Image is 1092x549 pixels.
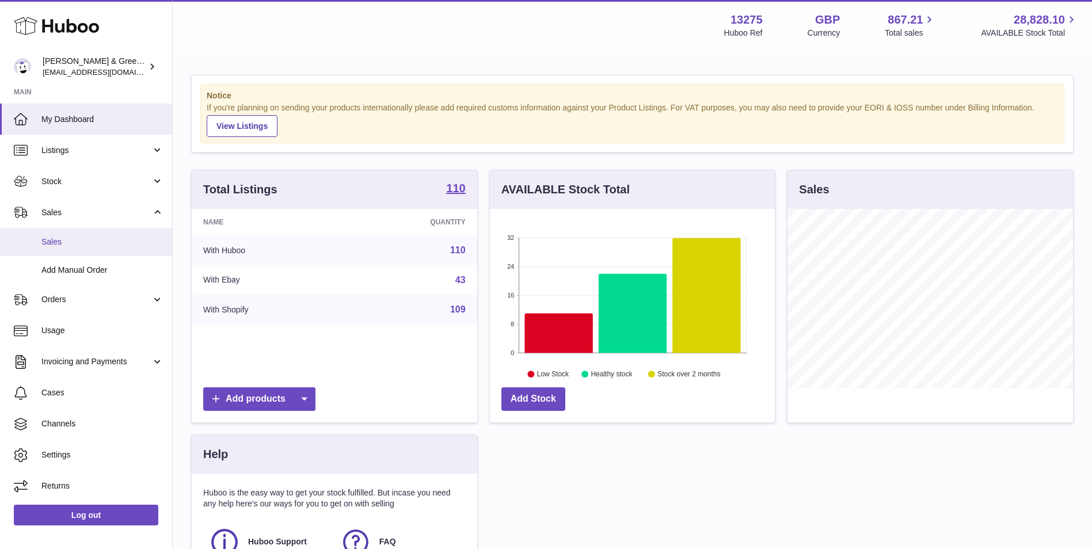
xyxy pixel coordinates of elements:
td: With Ebay [192,265,345,295]
a: View Listings [207,115,277,137]
span: 28,828.10 [1014,12,1065,28]
div: If you're planning on sending your products internationally please add required customs informati... [207,102,1058,137]
h3: Sales [799,182,829,197]
span: Sales [41,207,151,218]
strong: 13275 [730,12,763,28]
p: Huboo is the easy way to get your stock fulfilled. But incase you need any help here's our ways f... [203,487,466,509]
a: Add products [203,387,315,411]
h3: Help [203,447,228,462]
span: Invoicing and Payments [41,356,151,367]
div: [PERSON_NAME] & Green Ltd [43,56,146,78]
span: Stock [41,176,151,187]
h3: AVAILABLE Stock Total [501,182,630,197]
a: 110 [450,245,466,255]
span: Usage [41,325,163,336]
span: FAQ [379,536,396,547]
h3: Total Listings [203,182,277,197]
a: 43 [455,275,466,285]
span: Add Manual Order [41,265,163,276]
a: 28,828.10 AVAILABLE Stock Total [981,12,1078,39]
text: Low Stock [537,370,569,378]
a: 867.21 Total sales [885,12,936,39]
strong: Notice [207,90,1058,101]
th: Quantity [345,209,477,235]
span: Orders [41,294,151,305]
text: 8 [511,321,514,327]
text: 0 [511,349,514,356]
img: internalAdmin-13275@internal.huboo.com [14,58,31,75]
a: 110 [446,182,465,196]
text: Healthy stock [591,370,633,378]
span: Returns [41,481,163,491]
th: Name [192,209,345,235]
span: Sales [41,237,163,247]
span: Settings [41,449,163,460]
span: Listings [41,145,151,156]
span: Total sales [885,28,936,39]
a: Add Stock [501,387,565,411]
span: Huboo Support [248,536,307,547]
strong: 110 [446,182,465,194]
text: 24 [507,263,514,270]
text: Stock over 2 months [657,370,720,378]
td: With Shopify [192,295,345,325]
span: AVAILABLE Stock Total [981,28,1078,39]
span: [EMAIL_ADDRESS][DOMAIN_NAME] [43,67,169,77]
span: Channels [41,418,163,429]
text: 32 [507,234,514,241]
span: 867.21 [888,12,923,28]
a: 109 [450,304,466,314]
a: Log out [14,505,158,525]
strong: GBP [815,12,840,28]
td: With Huboo [192,235,345,265]
div: Currency [808,28,840,39]
text: 16 [507,292,514,299]
span: Cases [41,387,163,398]
div: Huboo Ref [724,28,763,39]
span: My Dashboard [41,114,163,125]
